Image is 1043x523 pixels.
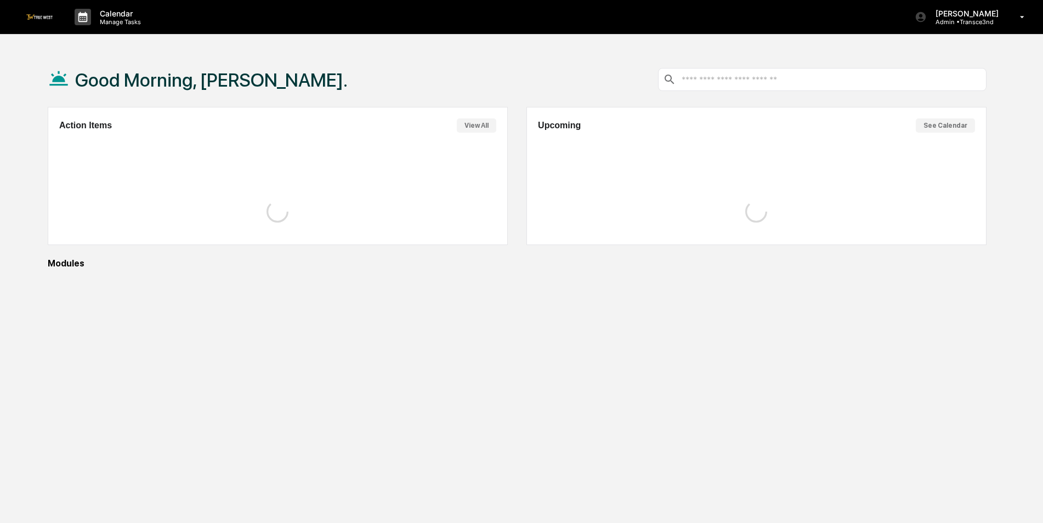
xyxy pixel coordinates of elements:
[927,9,1004,18] p: [PERSON_NAME]
[538,121,581,130] h2: Upcoming
[916,118,975,133] button: See Calendar
[457,118,496,133] button: View All
[26,14,53,19] img: logo
[75,69,348,91] h1: Good Morning, [PERSON_NAME].
[927,18,1004,26] p: Admin • Transce3nd
[91,9,146,18] p: Calendar
[91,18,146,26] p: Manage Tasks
[59,121,112,130] h2: Action Items
[48,258,987,269] div: Modules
